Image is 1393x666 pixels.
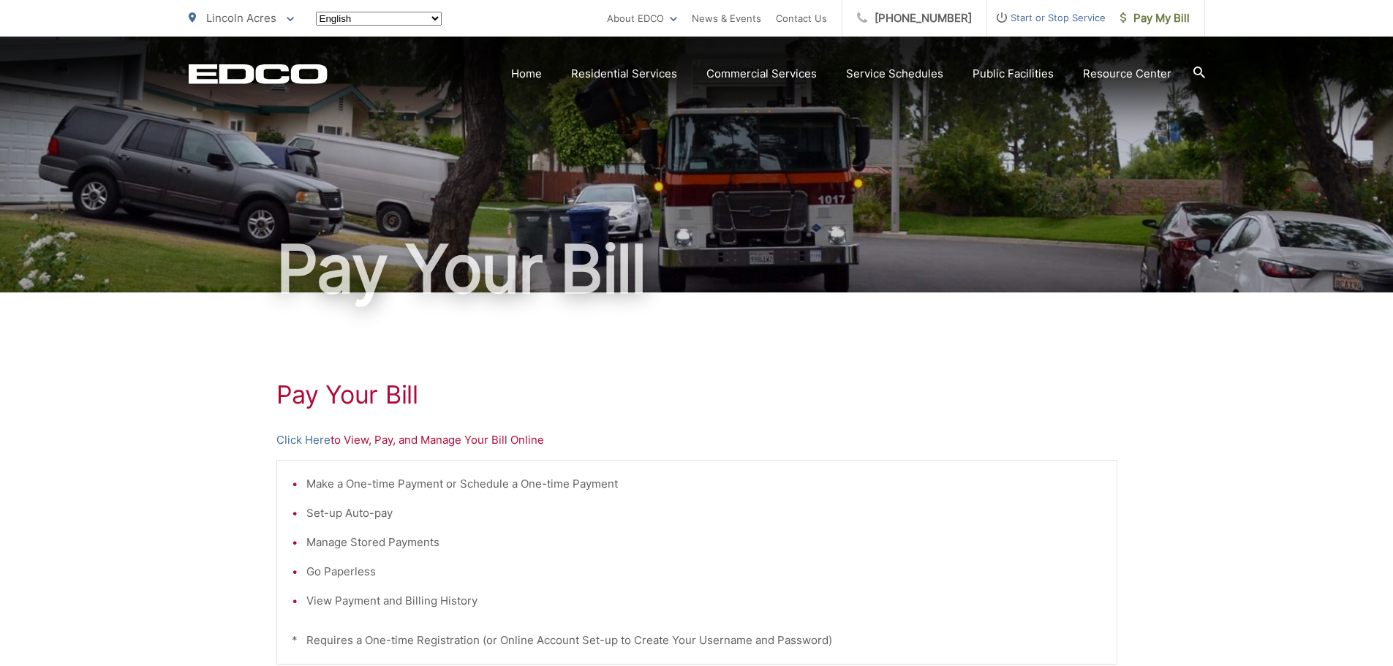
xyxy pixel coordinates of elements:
[846,65,943,83] a: Service Schedules
[973,65,1054,83] a: Public Facilities
[571,65,677,83] a: Residential Services
[1083,65,1171,83] a: Resource Center
[189,232,1205,306] h1: Pay Your Bill
[276,431,1117,449] p: to View, Pay, and Manage Your Bill Online
[306,592,1102,610] li: View Payment and Billing History
[276,380,1117,409] h1: Pay Your Bill
[706,65,817,83] a: Commercial Services
[776,10,827,27] a: Contact Us
[692,10,761,27] a: News & Events
[306,504,1102,522] li: Set-up Auto-pay
[206,11,276,25] span: Lincoln Acres
[306,563,1102,580] li: Go Paperless
[189,64,328,84] a: EDCD logo. Return to the homepage.
[316,12,442,26] select: Select a language
[1120,10,1190,27] span: Pay My Bill
[306,534,1102,551] li: Manage Stored Payments
[511,65,542,83] a: Home
[306,475,1102,493] li: Make a One-time Payment or Schedule a One-time Payment
[276,431,331,449] a: Click Here
[292,632,1102,649] p: * Requires a One-time Registration (or Online Account Set-up to Create Your Username and Password)
[607,10,677,27] a: About EDCO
